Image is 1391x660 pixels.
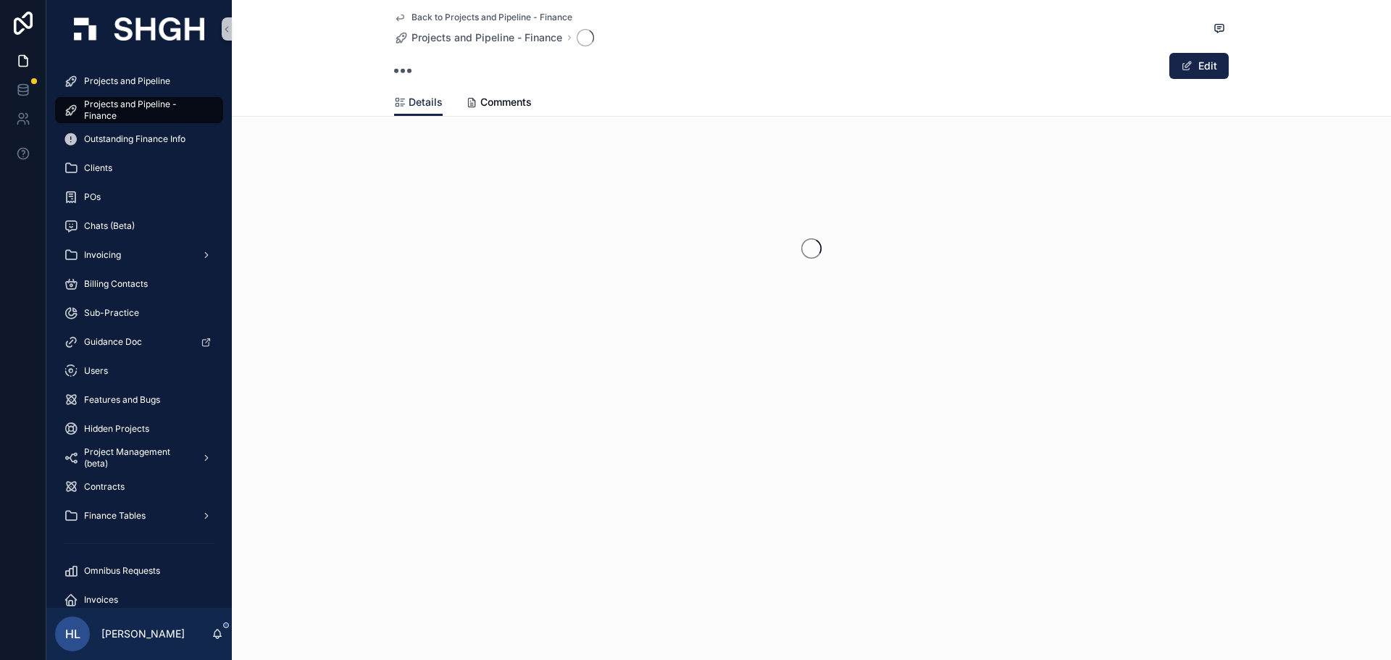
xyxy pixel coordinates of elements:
[84,423,149,435] span: Hidden Projects
[84,336,142,348] span: Guidance Doc
[84,75,170,87] span: Projects and Pipeline
[55,416,223,442] a: Hidden Projects
[55,329,223,355] a: Guidance Doc
[84,394,160,406] span: Features and Bugs
[84,249,121,261] span: Invoicing
[55,97,223,123] a: Projects and Pipeline - Finance
[412,12,572,23] span: Back to Projects and Pipeline - Finance
[84,565,160,577] span: Omnibus Requests
[84,162,112,174] span: Clients
[84,133,185,145] span: Outstanding Finance Info
[84,191,101,203] span: POs
[65,625,80,643] span: HL
[55,242,223,268] a: Invoicing
[394,30,562,45] a: Projects and Pipeline - Finance
[55,558,223,584] a: Omnibus Requests
[55,587,223,613] a: Invoices
[101,627,185,641] p: [PERSON_NAME]
[55,358,223,384] a: Users
[84,510,146,522] span: Finance Tables
[480,95,532,109] span: Comments
[394,12,572,23] a: Back to Projects and Pipeline - Finance
[84,446,190,469] span: Project Management (beta)
[84,220,135,232] span: Chats (Beta)
[466,89,532,118] a: Comments
[55,126,223,152] a: Outstanding Finance Info
[55,445,223,471] a: Project Management (beta)
[55,474,223,500] a: Contracts
[84,307,139,319] span: Sub-Practice
[46,58,232,608] div: scrollable content
[55,503,223,529] a: Finance Tables
[84,365,108,377] span: Users
[55,271,223,297] a: Billing Contacts
[409,95,443,109] span: Details
[55,155,223,181] a: Clients
[55,184,223,210] a: POs
[74,17,204,41] img: App logo
[1169,53,1229,79] button: Edit
[84,99,209,122] span: Projects and Pipeline - Finance
[394,89,443,117] a: Details
[412,30,562,45] span: Projects and Pipeline - Finance
[55,68,223,94] a: Projects and Pipeline
[55,387,223,413] a: Features and Bugs
[55,300,223,326] a: Sub-Practice
[84,594,118,606] span: Invoices
[55,213,223,239] a: Chats (Beta)
[84,481,125,493] span: Contracts
[84,278,148,290] span: Billing Contacts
